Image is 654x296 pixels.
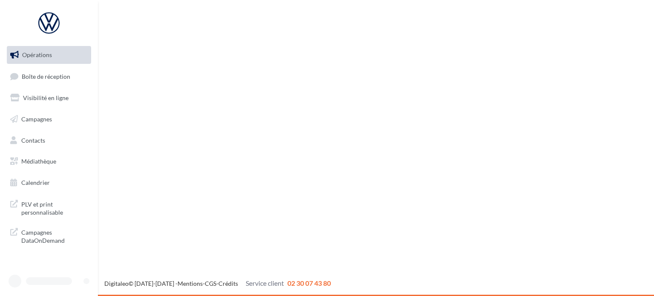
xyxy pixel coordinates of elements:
a: Opérations [5,46,93,64]
a: Digitaleo [104,280,129,287]
span: Service client [246,279,284,287]
a: Boîte de réception [5,67,93,86]
span: Boîte de réception [22,72,70,80]
a: Calendrier [5,174,93,192]
span: PLV et print personnalisable [21,198,88,217]
a: Crédits [218,280,238,287]
a: Mentions [178,280,203,287]
span: Campagnes DataOnDemand [21,227,88,245]
a: CGS [205,280,216,287]
span: © [DATE]-[DATE] - - - [104,280,331,287]
span: Opérations [22,51,52,58]
span: Visibilité en ligne [23,94,69,101]
a: Visibilité en ligne [5,89,93,107]
a: Médiathèque [5,152,93,170]
span: Contacts [21,136,45,144]
a: Contacts [5,132,93,149]
span: Campagnes [21,115,52,123]
span: Médiathèque [21,158,56,165]
a: Campagnes DataOnDemand [5,223,93,248]
span: Calendrier [21,179,50,186]
a: PLV et print personnalisable [5,195,93,220]
span: 02 30 07 43 80 [287,279,331,287]
a: Campagnes [5,110,93,128]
